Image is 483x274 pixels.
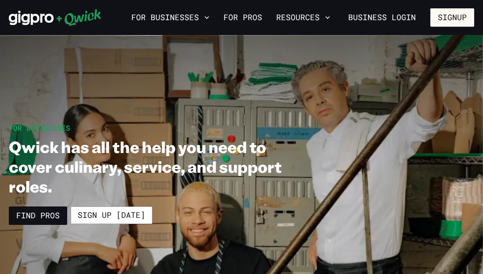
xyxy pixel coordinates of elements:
[9,206,67,225] a: Find Pros
[220,10,266,25] a: For Pros
[128,10,213,25] button: For Businesses
[9,123,70,132] span: For Businesses
[71,206,152,224] a: Sign up [DATE]
[341,8,423,27] a: Business Login
[9,137,288,196] h1: Qwick has all the help you need to cover culinary, service, and support roles.
[273,10,334,25] button: Resources
[430,8,474,27] button: Signup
